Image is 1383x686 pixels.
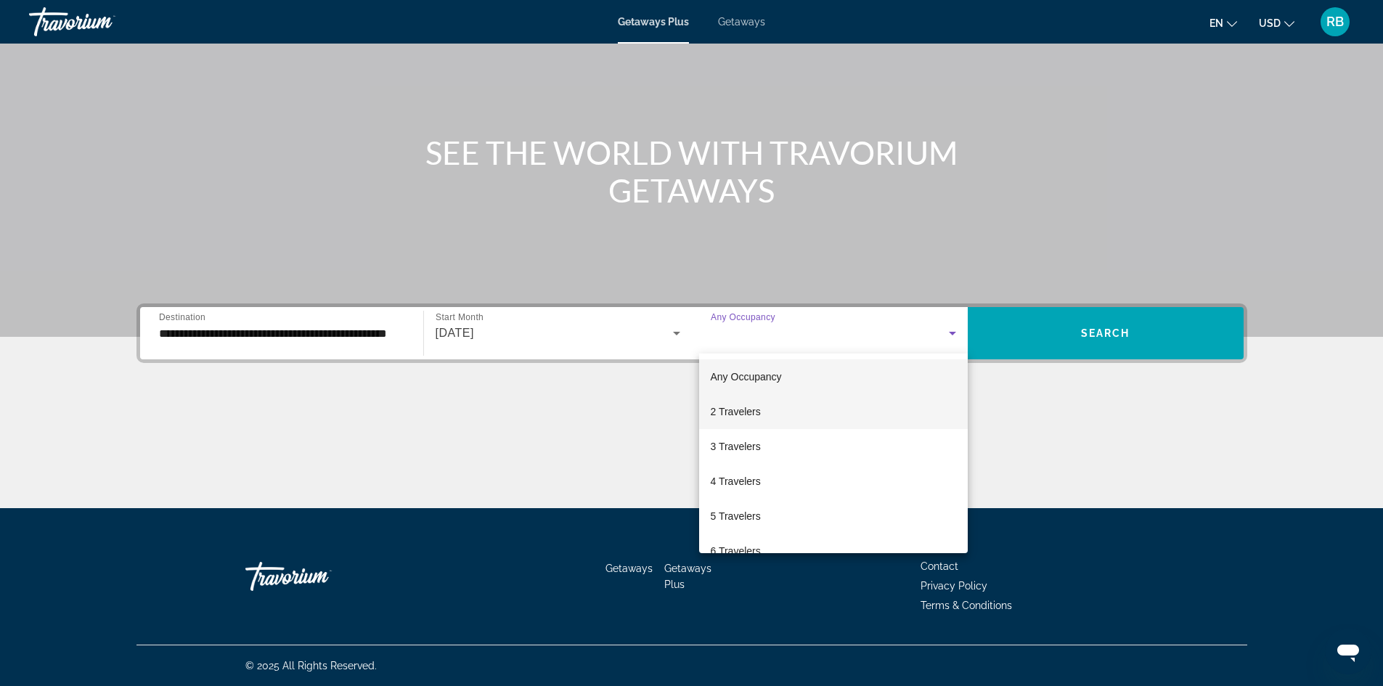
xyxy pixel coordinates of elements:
[711,403,761,420] span: 2 Travelers
[711,438,761,455] span: 3 Travelers
[1325,628,1371,674] iframe: Button to launch messaging window
[711,473,761,490] span: 4 Travelers
[711,542,761,560] span: 6 Travelers
[711,371,782,383] span: Any Occupancy
[711,507,761,525] span: 5 Travelers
